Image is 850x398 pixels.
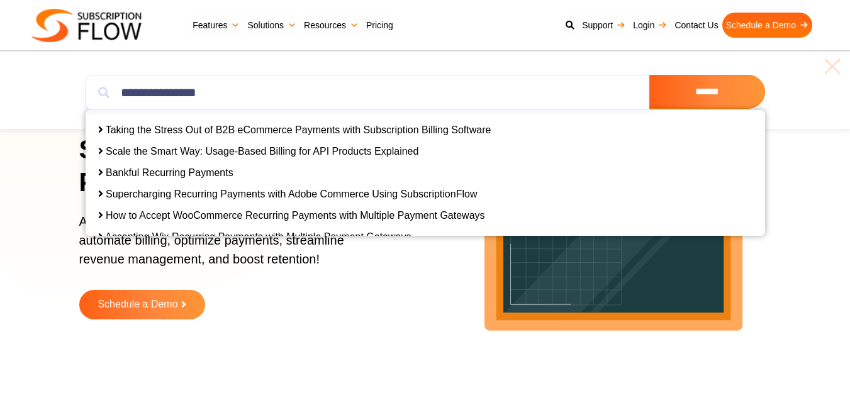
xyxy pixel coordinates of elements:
a: Support [578,13,629,38]
a: Supercharging Recurring Payments with Adobe Commerce Using SubscriptionFlow [106,189,478,199]
span: Schedule a Demo [98,299,177,310]
img: Subscriptionflow [31,9,142,42]
iframe: Intercom live chat [807,355,837,385]
h1: Simplify Subscriptions, Power Growth! [79,133,393,199]
a: Schedule a Demo [722,13,812,38]
a: Accepting Wix Recurring Payments with Multiple Payment Gateways [105,231,411,242]
p: AI-powered subscription management platform to automate billing, optimize payments, streamline re... [79,212,377,281]
a: Login [629,13,671,38]
a: Taking the Stress Out of B2B eCommerce Payments with Subscription Billing Software [106,124,491,135]
a: Bankful Recurring Payments [106,167,233,178]
a: Contact Us [671,13,722,38]
a: Pricing [362,13,397,38]
a: Scale the Smart Way: Usage-Based Billing for API Products Explained [106,146,418,157]
a: Features [189,13,243,38]
a: Schedule a Demo [79,290,205,319]
a: How to Accept WooCommerce Recurring Payments with Multiple Payment Gateways [106,210,485,221]
a: Solutions [243,13,300,38]
a: Resources [300,13,362,38]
